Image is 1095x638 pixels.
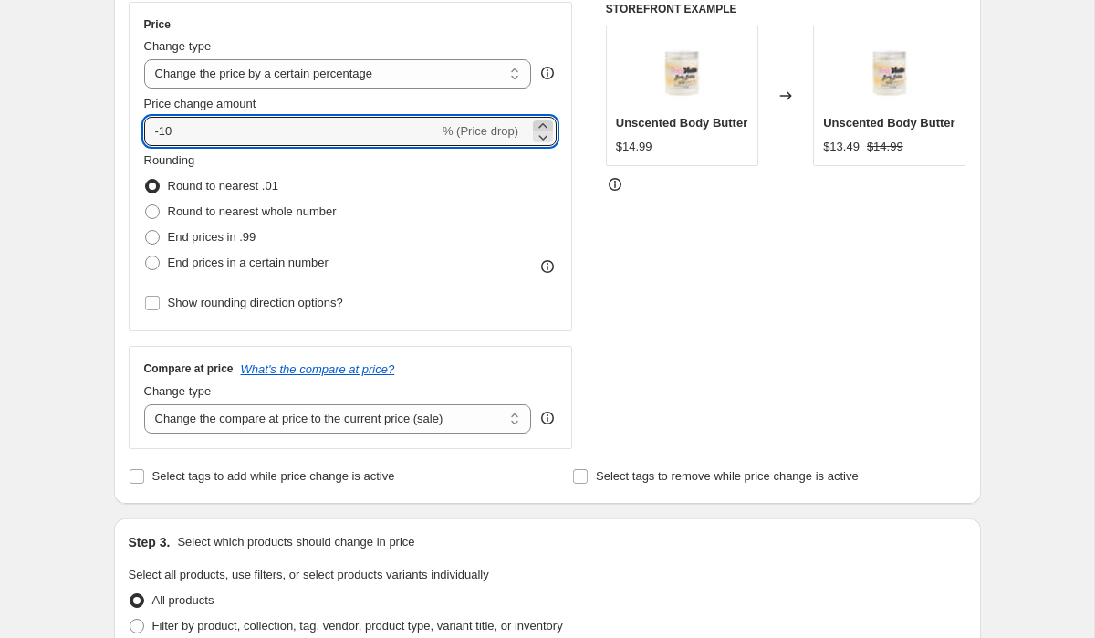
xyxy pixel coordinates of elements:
[177,533,414,551] p: Select which products should change in price
[168,296,343,309] span: Show rounding direction options?
[144,361,234,376] h3: Compare at price
[144,97,256,110] span: Price change amount
[616,138,652,156] div: $14.99
[152,469,395,483] span: Select tags to add while price change is active
[129,533,171,551] h2: Step 3.
[606,2,966,16] h6: STOREFRONT EXAMPLE
[144,39,212,53] span: Change type
[168,204,337,218] span: Round to nearest whole number
[241,362,395,376] button: What's the compare at price?
[645,36,718,109] img: UnscentedBodyButter_cef9016b-7443-4e89-a19b-cd60d1b5e04b_80x.jpg
[129,568,489,581] span: Select all products, use filters, or select products variants individually
[168,230,256,244] span: End prices in .99
[616,116,747,130] span: Unscented Body Butter
[867,138,903,156] strike: $14.99
[144,384,212,398] span: Change type
[538,409,557,427] div: help
[144,153,195,167] span: Rounding
[823,116,954,130] span: Unscented Body Butter
[144,17,171,32] h3: Price
[152,593,214,607] span: All products
[538,64,557,82] div: help
[168,256,328,269] span: End prices in a certain number
[853,36,926,109] img: UnscentedBodyButter_cef9016b-7443-4e89-a19b-cd60d1b5e04b_80x.jpg
[823,138,860,156] div: $13.49
[443,124,518,138] span: % (Price drop)
[596,469,859,483] span: Select tags to remove while price change is active
[144,117,439,146] input: -15
[168,179,278,193] span: Round to nearest .01
[152,619,563,633] span: Filter by product, collection, tag, vendor, product type, variant title, or inventory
